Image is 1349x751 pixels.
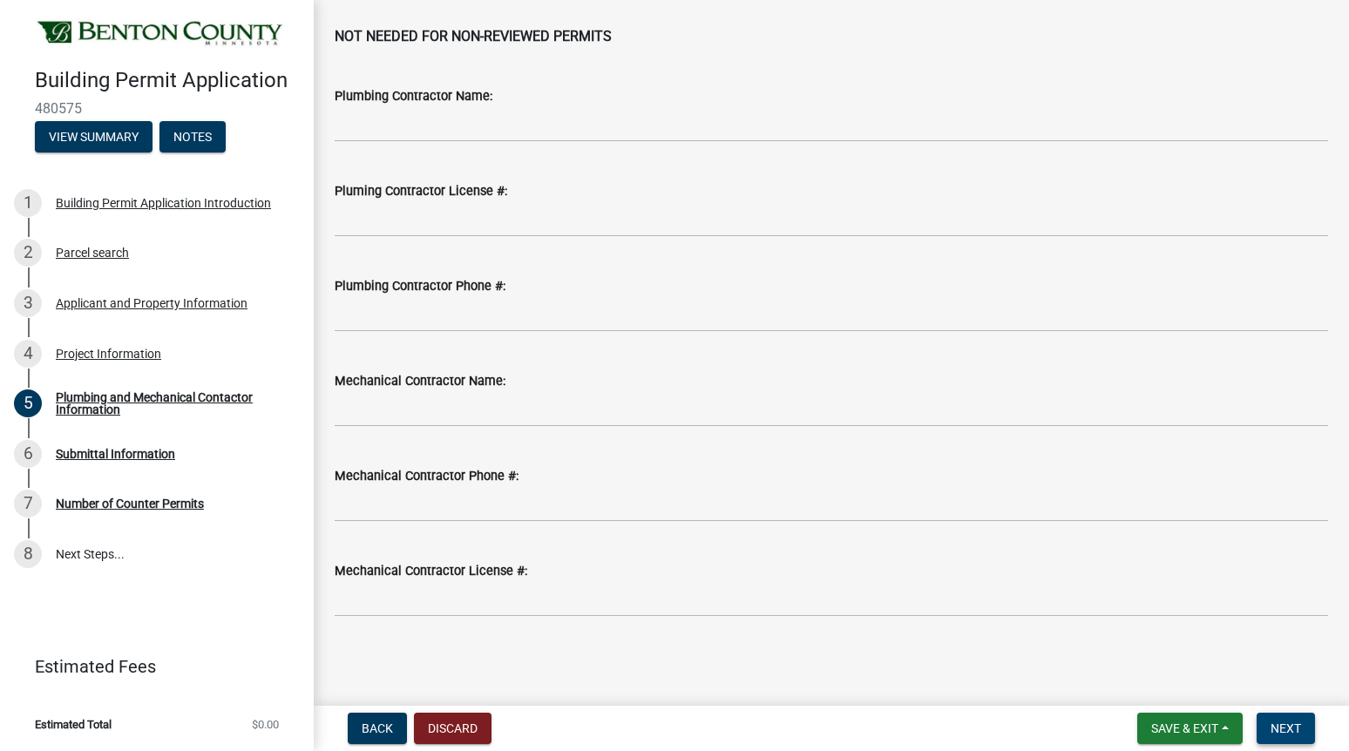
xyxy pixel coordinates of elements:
span: $0.00 [252,719,279,730]
h4: Building Permit Application [35,68,300,93]
div: Submittal Information [56,448,175,460]
img: Benton County, Minnesota [35,18,286,50]
span: Back [362,721,393,735]
button: View Summary [35,121,153,152]
div: Project Information [56,348,161,360]
span: Estimated Total [35,719,112,730]
label: Mechanical Contractor Name: [335,375,505,388]
label: Mechanical Contractor License #: [335,565,527,578]
label: Mechanical Contractor Phone #: [335,470,519,483]
wm-modal-confirm: Notes [159,131,226,145]
div: 7 [14,490,42,518]
label: Pluming Contractor License #: [335,186,507,198]
label: Plumbing Contractor Phone #: [335,281,505,293]
button: Discard [414,713,491,744]
div: 5 [14,389,42,417]
div: Parcel search [56,247,129,259]
label: Plumbing Contractor Name: [335,91,492,103]
strong: NOT NEEDED FOR NON-REVIEWED PERMITS [335,28,612,44]
div: Number of Counter Permits [56,497,204,510]
div: 4 [14,340,42,368]
div: 3 [14,289,42,317]
div: 6 [14,440,42,468]
wm-modal-confirm: Summary [35,131,153,145]
div: 1 [14,189,42,217]
div: 2 [14,239,42,267]
div: Plumbing and Mechanical Contactor Information [56,391,286,416]
span: Save & Exit [1151,721,1218,735]
div: 8 [14,540,42,568]
button: Next [1257,713,1315,744]
span: 480575 [35,100,279,117]
button: Notes [159,121,226,152]
span: Next [1271,721,1301,735]
button: Back [348,713,407,744]
a: Estimated Fees [14,649,286,684]
div: Applicant and Property Information [56,297,247,309]
button: Save & Exit [1137,713,1243,744]
div: Building Permit Application Introduction [56,197,271,209]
